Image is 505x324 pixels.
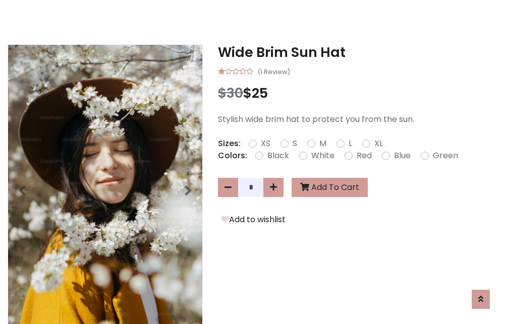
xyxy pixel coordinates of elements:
label: Red [357,150,372,162]
button: Add To Cart [292,178,368,197]
p: Sizes: [218,138,241,150]
label: Green [433,150,458,162]
label: XS [261,138,270,150]
label: Black [267,150,289,162]
button: Add to wishlist [218,213,289,226]
span: 25 [252,84,268,102]
h3: Wide Brim Sun Hat [218,44,497,60]
label: Blue [394,150,411,162]
p: Stylish wide brim hat to protect you from the sun. [218,113,497,125]
h3: $ [218,85,497,101]
label: M [319,138,326,150]
label: White [311,150,334,162]
label: S [293,138,297,150]
span: $30 [218,84,243,102]
p: Colors: [218,150,247,162]
label: XL [374,138,383,150]
small: (1 Review) [257,65,290,77]
label: L [349,138,352,150]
